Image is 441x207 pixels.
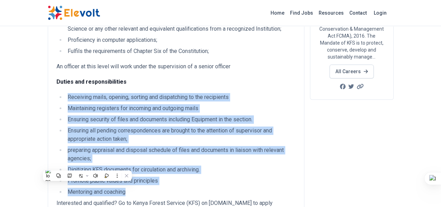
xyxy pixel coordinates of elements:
li: Mentoring and coaching [66,188,296,196]
li: Receiving mails, opening, sorting and dispatching to the recipients [66,93,296,101]
strong: Duties and responsibilities [56,78,127,85]
a: Login [370,6,391,20]
li: preparing appraisal and disposal schedule of files and documents in liaison with relevant agencies; [66,146,296,163]
p: An officer at this level will work under the supervision of a senior officer [56,62,296,71]
a: Resources [316,7,347,18]
iframe: Chat Widget [406,174,441,207]
li: Maintaining registers for incoming and outgoing mails [66,104,296,113]
li: Proficiency in computer applications; [66,36,296,44]
li: Fulfils the requirements of Chapter Six of the Constitution; [66,47,296,55]
li: Ensuring all pending correspondences are brought to the attention of supervisor and appropriate a... [66,127,296,143]
a: All Careers [329,64,374,78]
img: Elevolt [48,6,100,20]
li: Digitizing KFS documents for circulation and archiving. [66,166,296,174]
li: Promote public values and principles [66,177,296,185]
a: Home [268,7,287,18]
a: Contact [347,7,370,18]
a: Find Jobs [287,7,316,18]
li: Ensuring security of files and documents including Equipment in the section. [66,115,296,124]
p: The Kenya Forest Service (KFS) is a State Corporation established under the Forest Conservation &... [319,5,385,60]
